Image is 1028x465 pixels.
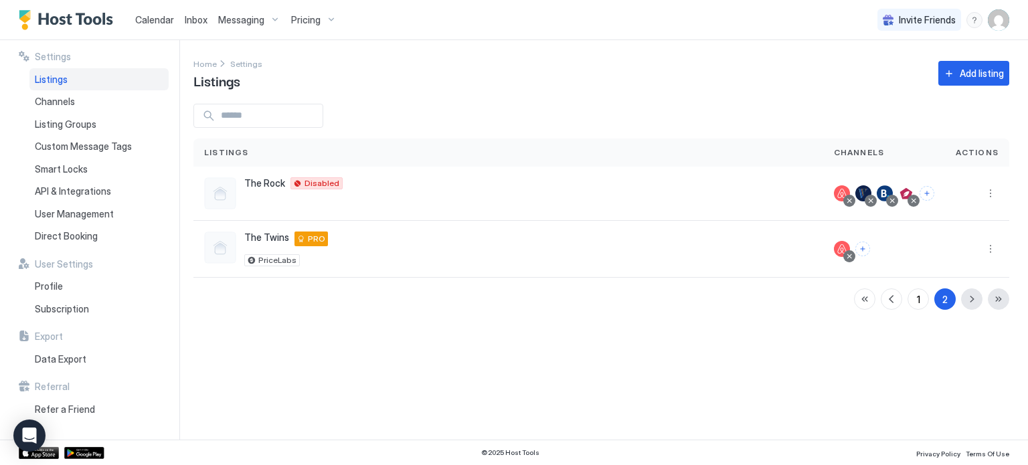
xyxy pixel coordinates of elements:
span: Calendar [135,14,174,25]
span: The Rock [244,177,285,189]
span: Smart Locks [35,163,88,175]
span: Custom Message Tags [35,141,132,153]
div: menu [982,241,999,257]
span: Pricing [291,14,321,26]
span: API & Integrations [35,185,111,197]
div: Open Intercom Messenger [13,420,46,452]
span: Profile [35,280,63,292]
button: 1 [908,288,929,310]
button: Add listing [938,61,1009,86]
div: 2 [942,292,948,306]
a: Terms Of Use [966,446,1009,460]
div: Add listing [960,66,1004,80]
div: Breadcrumb [230,56,262,70]
a: Refer a Friend [29,398,169,421]
a: Home [193,56,217,70]
span: Direct Booking [35,230,98,242]
a: Subscription [29,298,169,320]
span: Actions [956,147,999,159]
div: menu [966,12,982,28]
a: Inbox [185,13,207,27]
button: 2 [934,288,956,310]
button: More options [982,241,999,257]
div: 1 [917,292,920,306]
div: menu [982,185,999,201]
div: User profile [988,9,1009,31]
span: Invite Friends [899,14,956,26]
span: Listings [35,74,68,86]
span: Home [193,59,217,69]
span: Terms Of Use [966,450,1009,458]
a: Privacy Policy [916,446,960,460]
span: Inbox [185,14,207,25]
a: Listing Groups [29,113,169,136]
span: Settings [35,51,71,63]
button: More options [982,185,999,201]
a: Listings [29,68,169,91]
span: Export [35,331,63,343]
a: Settings [230,56,262,70]
a: Data Export [29,348,169,371]
a: User Management [29,203,169,225]
span: Subscription [35,303,89,315]
a: Profile [29,275,169,298]
span: PRO [308,233,325,245]
span: Channels [834,147,885,159]
button: Connect channels [920,186,934,201]
a: Smart Locks [29,158,169,181]
span: Listings [204,147,249,159]
span: Privacy Policy [916,450,960,458]
a: Host Tools Logo [19,10,119,30]
span: Messaging [218,14,264,26]
span: © 2025 Host Tools [481,448,539,457]
span: User Settings [35,258,93,270]
span: Listing Groups [35,118,96,130]
span: Settings [230,59,262,69]
span: Data Export [35,353,86,365]
span: Channels [35,96,75,108]
span: The Twins [244,231,289,244]
a: Calendar [135,13,174,27]
div: Breadcrumb [193,56,217,70]
a: Google Play Store [64,447,104,459]
input: Input Field [216,104,323,127]
span: Listings [193,70,240,90]
span: Refer a Friend [35,403,95,415]
a: Custom Message Tags [29,135,169,158]
a: API & Integrations [29,180,169,203]
a: Channels [29,90,169,113]
button: Connect channels [855,242,870,256]
span: User Management [35,208,114,220]
a: Direct Booking [29,225,169,248]
span: Referral [35,381,70,393]
a: App Store [19,447,59,459]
